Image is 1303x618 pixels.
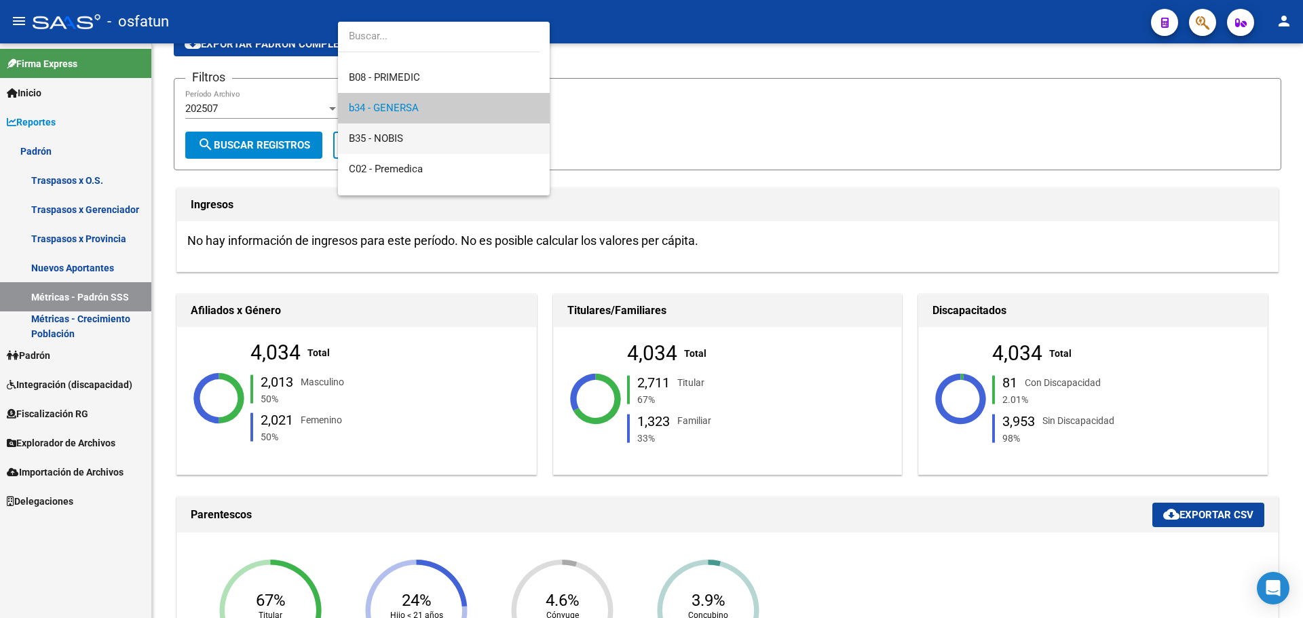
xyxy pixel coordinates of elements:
[349,71,420,83] span: B08 - PRIMEDIC
[1257,572,1289,604] div: Open Intercom Messenger
[349,193,404,206] span: C30 - Visitar
[349,102,419,114] span: b34 - GENERSA
[349,132,403,144] span: B35 - NOBIS
[349,163,423,175] span: C02 - Premedica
